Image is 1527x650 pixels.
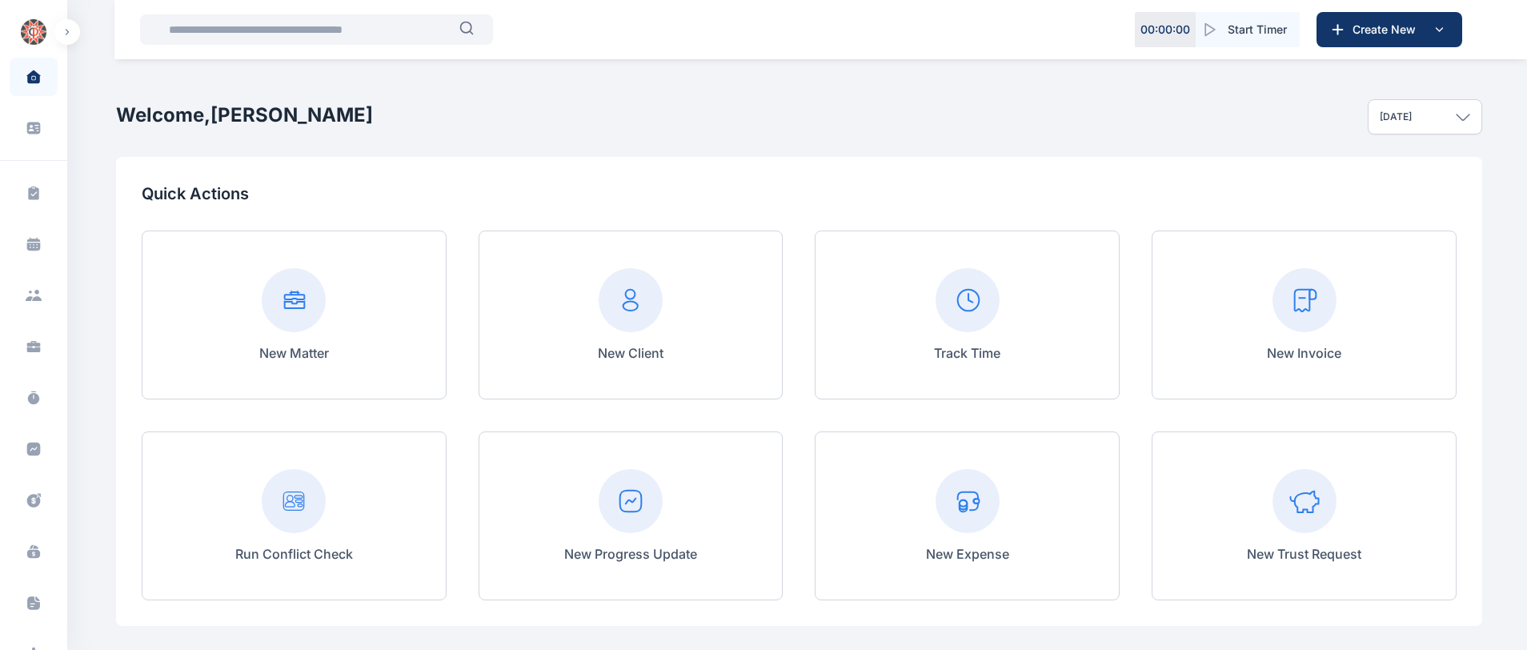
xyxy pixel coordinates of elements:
[259,343,329,363] p: New Matter
[1140,22,1190,38] p: 00 : 00 : 00
[1380,110,1412,123] p: [DATE]
[934,343,1000,363] p: Track Time
[564,544,697,564] p: New Progress Update
[142,183,1457,205] p: Quick Actions
[1196,12,1300,47] button: Start Timer
[235,544,353,564] p: Run Conflict Check
[598,343,663,363] p: New Client
[1247,544,1361,564] p: New Trust Request
[116,102,373,128] h2: Welcome, [PERSON_NAME]
[926,544,1009,564] p: New Expense
[1267,343,1341,363] p: New Invoice
[1346,22,1429,38] span: Create New
[1317,12,1462,47] button: Create New
[1228,22,1287,38] span: Start Timer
